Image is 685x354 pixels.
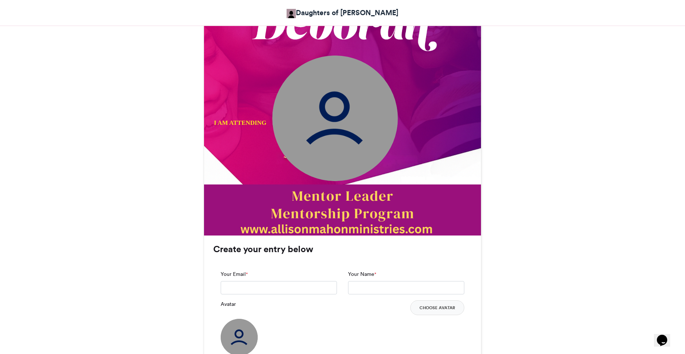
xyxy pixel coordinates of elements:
[221,270,248,278] label: Your Email
[348,270,376,278] label: Your Name
[654,324,678,347] iframe: chat widget
[410,300,464,315] button: Choose Avatar
[287,9,296,18] img: Allison Mahon
[150,118,330,127] div: I AM ATTENDING
[221,300,236,308] label: Avatar
[213,245,472,254] h3: Create your entry below
[272,56,398,181] img: user_circle.png
[287,7,398,18] a: Daughters of [PERSON_NAME]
